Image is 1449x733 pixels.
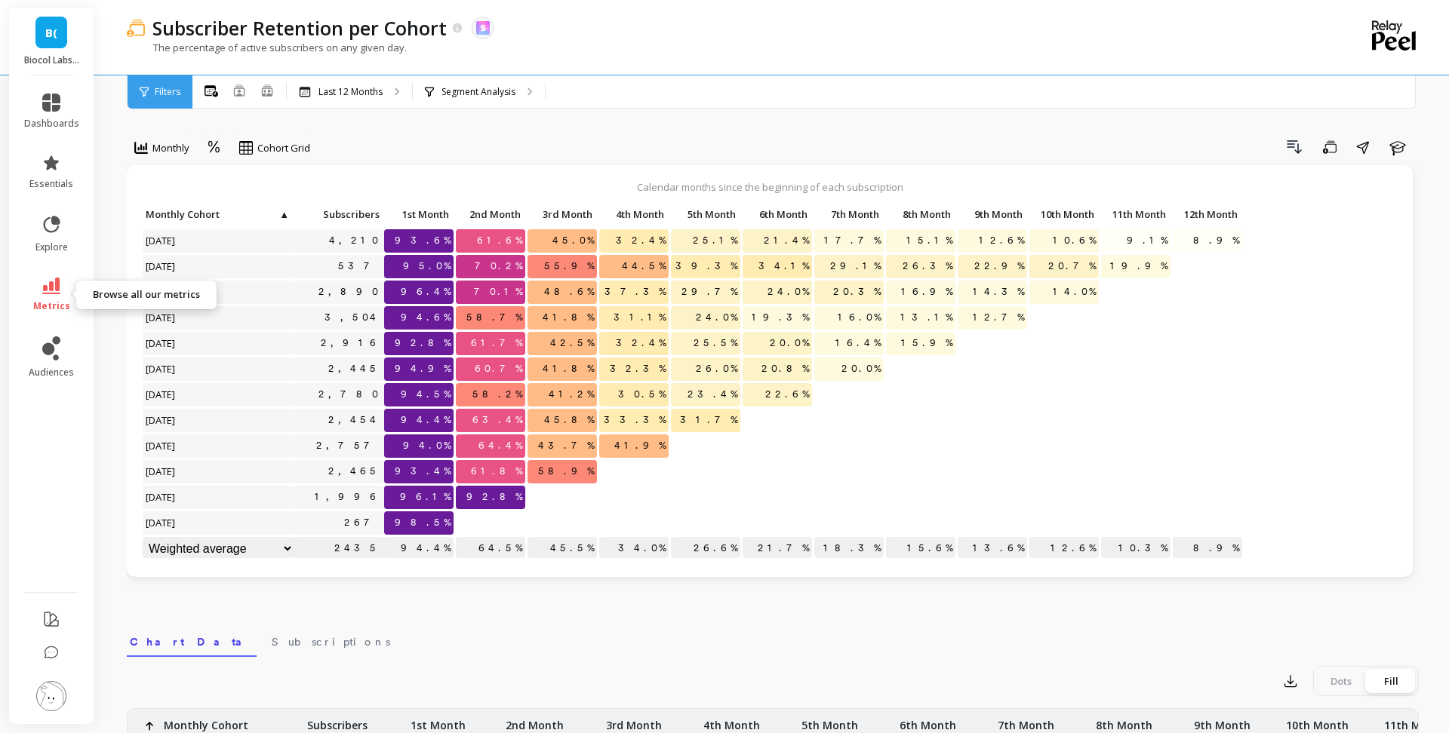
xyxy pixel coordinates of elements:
p: 12.6% [1029,537,1099,560]
span: 70.2% [472,255,525,278]
a: 2,890 [315,281,384,303]
span: Monthly Cohort [146,208,278,220]
div: Toggle SortBy [1029,204,1100,227]
span: [DATE] [143,332,180,354]
p: 5th Month [801,709,858,733]
p: 3rd Month [606,709,662,733]
span: [DATE] [143,511,180,534]
span: 58.9% [535,460,597,483]
span: 9.1% [1124,229,1171,252]
span: 93.6% [392,229,454,252]
span: 26.3% [900,255,955,278]
span: 95.0% [400,255,454,278]
div: Fill [1366,669,1416,693]
span: 61.6% [474,229,525,252]
span: [DATE] [143,255,180,278]
span: 93.4% [392,460,454,483]
p: 4th Month [599,204,669,225]
span: [DATE] [143,460,180,483]
div: Toggle SortBy [142,204,214,227]
span: [DATE] [143,409,180,431]
span: 12th Month [1176,208,1238,220]
span: 22.6% [762,383,812,406]
p: 8th Month [886,204,955,225]
span: 64.4% [475,434,525,457]
span: 2nd Month [459,208,521,220]
div: Toggle SortBy [885,204,957,227]
span: 24.0% [693,306,740,329]
span: 20.0% [767,332,812,354]
p: 10.3% [1101,537,1171,560]
div: Toggle SortBy [957,204,1029,227]
span: 21.4% [761,229,812,252]
span: 94.4% [398,409,454,431]
img: profile picture [36,681,66,711]
span: 60.7% [472,357,525,380]
span: 31.7% [677,409,740,431]
p: 94.4% [384,537,454,560]
a: 2,757 [313,434,384,457]
span: 41.8% [540,357,597,380]
span: 25.5% [691,332,740,354]
div: Toggle SortBy [455,204,527,227]
p: Last 12 Months [318,86,383,98]
span: 11th Month [1104,208,1166,220]
span: Monthly [152,141,189,155]
p: 6th Month [900,709,956,733]
span: 9th Month [961,208,1023,220]
span: 92.8% [463,486,525,508]
a: 2,445 [325,357,384,380]
p: 2nd Month [506,709,564,733]
p: 6th Month [743,204,812,225]
span: 98.5% [392,511,454,534]
p: 9th Month [958,204,1027,225]
span: 16.9% [898,281,955,303]
p: Segment Analysis [441,86,515,98]
span: 55.9% [541,255,597,278]
a: 1,996 [312,486,384,508]
span: 12.6% [976,229,1027,252]
span: 22.9% [971,255,1027,278]
p: 8.9% [1173,537,1242,560]
span: Filters [155,86,180,98]
a: 267 [341,511,384,534]
span: 15.1% [903,229,955,252]
span: 34.1% [755,255,812,278]
span: 32.4% [613,229,669,252]
span: 61.8% [468,460,525,483]
span: 8.9% [1190,229,1242,252]
span: 39.3% [672,255,740,278]
span: 10.6% [1050,229,1099,252]
span: 63.4% [469,409,525,431]
img: header icon [127,19,145,37]
span: 58.7% [463,306,525,329]
span: 10th Month [1032,208,1094,220]
div: Toggle SortBy [742,204,814,227]
span: 29.7% [678,281,740,303]
div: Toggle SortBy [598,204,670,227]
a: 2,465 [325,460,384,483]
span: 41.9% [611,434,669,457]
p: 45.5% [528,537,597,560]
span: Subscribers [297,208,380,220]
span: 3rd Month [531,208,592,220]
span: [DATE] [143,306,180,329]
p: Subscribers [307,709,368,733]
p: The percentage of active subscribers on any given day. [127,41,407,54]
span: 96.4% [398,281,454,303]
span: 23.4% [685,383,740,406]
nav: Tabs [127,622,1419,657]
div: Toggle SortBy [814,204,885,227]
span: 14.3% [970,281,1027,303]
span: essentials [29,178,73,190]
p: 15.6% [886,537,955,560]
a: 537 [335,255,384,278]
div: Toggle SortBy [293,204,365,227]
span: 96.1% [397,486,454,508]
p: 18.3% [814,537,884,560]
span: Chart Data [130,634,254,649]
span: 43.7% [535,434,597,457]
span: 25.1% [690,229,740,252]
p: 12th Month [1173,204,1242,225]
span: 92.8% [392,332,454,354]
